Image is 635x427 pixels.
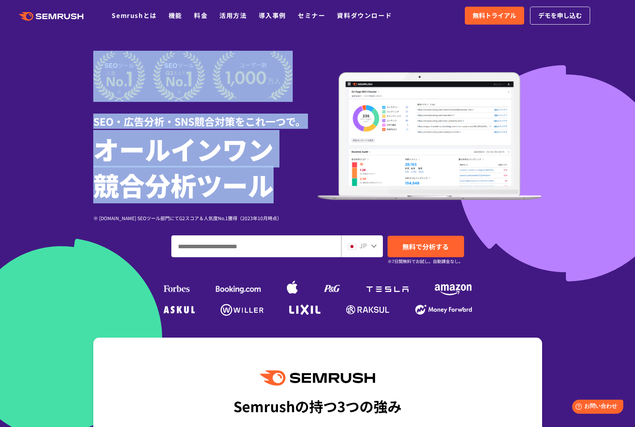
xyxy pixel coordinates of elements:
[172,236,341,257] input: ドメイン、キーワードまたはURLを入力してください
[112,11,157,20] a: Semrushとは
[93,131,318,203] h1: オールインワン 競合分析ツール
[233,391,402,420] div: Semrushの持つ3つの強み
[566,397,626,418] iframe: Help widget launcher
[538,11,582,21] span: デモを申し込む
[473,11,516,21] span: 無料トライアル
[337,11,392,20] a: 資料ダウンロード
[388,236,464,257] a: 無料で分析する
[530,7,590,25] a: デモを申し込む
[388,258,463,265] small: ※7日間無料でお試し。自動課金なし。
[194,11,208,20] a: 料金
[402,242,449,251] span: 無料で分析する
[359,241,367,250] span: JP
[298,11,325,20] a: セミナー
[465,7,524,25] a: 無料トライアル
[93,214,318,222] div: ※ [DOMAIN_NAME] SEOツール部門にてG2スコア＆人気度No.1獲得（2023年10月時点）
[169,11,182,20] a: 機能
[93,102,318,129] div: SEO・広告分析・SNS競合対策をこれ一つで。
[219,11,247,20] a: 活用方法
[259,11,286,20] a: 導入事例
[260,370,375,386] img: Semrush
